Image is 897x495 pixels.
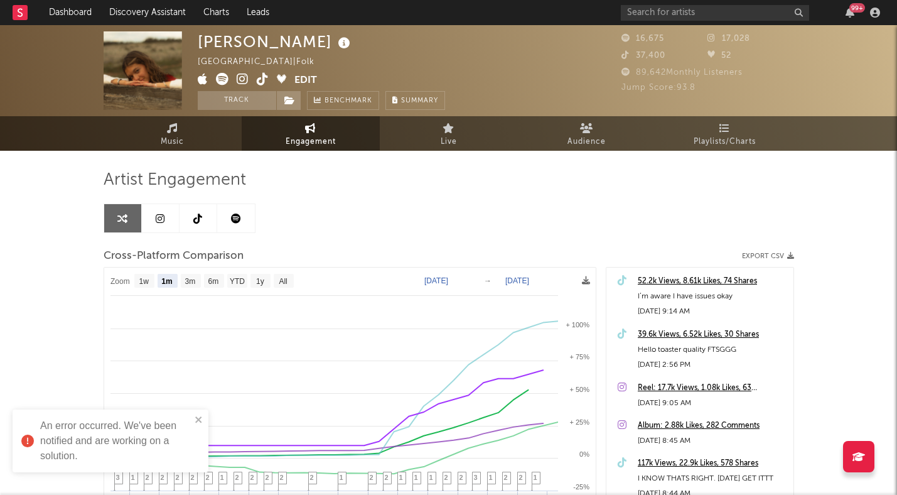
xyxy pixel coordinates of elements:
span: 2 [370,474,373,481]
span: Music [161,134,184,150]
a: Music [104,116,242,151]
div: [PERSON_NAME] [198,31,353,52]
span: Summary [401,97,438,104]
span: 2 [266,474,269,481]
span: Audience [567,134,606,150]
span: 16,675 [621,35,664,43]
span: 17,028 [707,35,750,43]
span: Cross-Platform Comparison [104,249,244,264]
span: Benchmark [325,94,372,109]
span: 2 [459,474,463,481]
button: close [195,415,203,427]
span: 2 [519,474,523,481]
a: Audience [518,116,656,151]
text: 3m [185,277,195,286]
span: 1 [534,474,537,481]
text: 1y [256,277,264,286]
text: 1w [139,277,149,286]
a: 52.2k Views, 8.61k Likes, 74 Shares [638,274,787,289]
div: [DATE] 9:05 AM [638,396,787,411]
span: 1 [489,474,493,481]
text: [DATE] [505,276,529,285]
span: 2 [250,474,254,481]
text: + 75% [569,353,589,361]
text: All [279,277,287,286]
span: Engagement [286,134,336,150]
span: 2 [235,474,239,481]
text: + 25% [569,418,589,426]
button: Export CSV [742,253,794,260]
button: Track [198,91,276,110]
span: 2 [280,474,284,481]
a: Album: 2.88k Likes, 282 Comments [638,418,787,433]
text: YTD [229,277,244,286]
text: + 100% [566,321,589,329]
div: I KNOW THATS RIGHT. [DATE] GET ITTT [638,471,787,486]
text: 0% [579,450,589,458]
span: 2 [385,474,389,481]
text: 1m [161,277,172,286]
span: 89,642 Monthly Listeners [621,68,743,77]
span: Artist Engagement [104,173,246,188]
button: 99+ [846,8,854,18]
a: Playlists/Charts [656,116,794,151]
text: + 50% [569,386,589,393]
div: 99 + [849,3,865,13]
span: 1 [220,474,224,481]
button: Edit [294,73,317,89]
span: 52 [707,52,731,60]
a: Live [380,116,518,151]
text: Zoom [110,277,130,286]
div: [DATE] 9:14 AM [638,304,787,319]
div: [GEOGRAPHIC_DATA] | Folk [198,55,329,70]
span: 2 [444,474,448,481]
span: Playlists/Charts [694,134,756,150]
div: An error occurred. We've been notified and are working on a solution. [40,418,191,464]
text: → [484,276,491,285]
span: Live [441,134,457,150]
div: [DATE] 2:56 PM [638,357,787,373]
span: Jump Score: 93.8 [621,84,696,92]
span: 1 [399,474,403,481]
div: [DATE] 8:45 AM [638,433,787,449]
a: 117k Views, 22.9k Likes, 578 Shares [638,456,787,471]
span: 2 [310,474,314,481]
text: -25% [573,483,589,491]
a: Engagement [242,116,380,151]
button: Summary [385,91,445,110]
span: 1 [414,474,418,481]
div: I’m aware I have issues okay [638,289,787,304]
text: [DATE] [424,276,448,285]
span: 1 [340,474,343,481]
a: 39.6k Views, 6.52k Likes, 30 Shares [638,327,787,342]
span: 1 [429,474,433,481]
div: Hello toaster quality FTSGGG [638,342,787,357]
span: 3 [474,474,478,481]
input: Search for artists [621,5,809,21]
span: 37,400 [621,52,665,60]
text: 6m [208,277,218,286]
a: Benchmark [307,91,379,110]
span: 2 [504,474,508,481]
a: Reel: 17.7k Views, 1.08k Likes, 63 Comments [638,381,787,396]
